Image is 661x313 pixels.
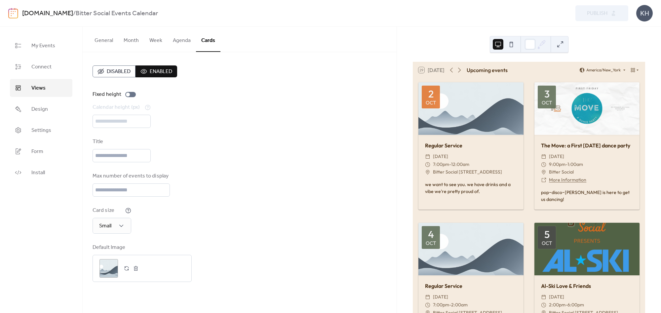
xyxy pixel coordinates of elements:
[549,177,586,183] a: More Information
[31,105,48,113] span: Design
[168,27,196,51] button: Agenda
[31,127,51,135] span: Settings
[73,7,76,20] b: /
[93,65,136,77] button: Disabled
[196,27,220,52] button: Cards
[425,293,430,301] div: ​
[541,301,546,309] div: ​
[542,241,552,246] div: Oct
[10,142,72,160] a: Form
[31,84,46,92] span: Views
[467,66,508,74] div: Upcoming events
[542,100,552,105] div: Oct
[433,161,449,169] span: 7:00pm
[428,229,434,239] div: 4
[31,148,43,156] span: Form
[544,229,550,239] div: 5
[541,153,546,161] div: ​
[549,153,564,161] span: [DATE]
[549,293,564,301] span: [DATE]
[89,27,118,51] button: General
[93,244,190,252] div: Default Image
[99,221,111,231] span: Small
[425,168,430,176] div: ​
[449,161,451,169] span: -
[418,282,524,290] div: Regular Service
[433,153,448,161] span: [DATE]
[22,7,73,20] a: [DOMAIN_NAME]
[586,68,621,72] span: America/New_York
[31,63,52,71] span: Connect
[451,161,469,169] span: 12:00am
[433,293,448,301] span: [DATE]
[544,89,550,99] div: 3
[150,68,172,76] span: Enabled
[449,301,451,309] span: -
[99,259,118,278] div: ;
[541,176,546,184] div: ​
[10,37,72,55] a: My Events
[567,161,583,169] span: 1:00am
[433,168,502,176] span: Bitter Social [STREET_ADDRESS]
[10,79,72,97] a: Views
[428,89,434,99] div: 2
[534,282,640,290] div: Al-Ski Love & Friends
[93,207,124,215] div: Card size
[426,241,436,246] div: Oct
[451,301,468,309] span: 2:00am
[93,138,149,146] div: Title
[425,161,430,169] div: ​
[549,301,565,309] span: 2:00pm
[426,100,436,105] div: Oct
[425,153,430,161] div: ​
[541,168,546,176] div: ​
[418,181,524,195] div: we want to see you. we have drinks and a vibe we're pretty proud of.
[76,7,158,20] b: Bitter Social Events Calendar
[10,58,72,76] a: Connect
[433,301,449,309] span: 7:00pm
[10,164,72,181] a: Install
[636,5,653,21] div: KH
[31,169,45,177] span: Install
[8,8,18,19] img: logo
[549,161,565,169] span: 9:00pm
[567,301,584,309] span: 6:00pm
[10,121,72,139] a: Settings
[418,141,524,149] div: Regular Service
[541,142,630,149] a: The Move: a First [DATE] dance party
[534,189,640,203] div: pop~disco~[PERSON_NAME] is here to get us dancing!
[565,161,567,169] span: -
[31,42,55,50] span: My Events
[541,293,546,301] div: ​
[565,301,567,309] span: -
[93,172,169,180] div: Max number of events to display
[93,91,121,98] div: Fixed height
[144,27,168,51] button: Week
[549,168,574,176] span: Bitter Social
[107,68,131,76] span: Disabled
[118,27,144,51] button: Month
[10,100,72,118] a: Design
[541,161,546,169] div: ​
[136,65,177,77] button: Enabled
[425,301,430,309] div: ​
